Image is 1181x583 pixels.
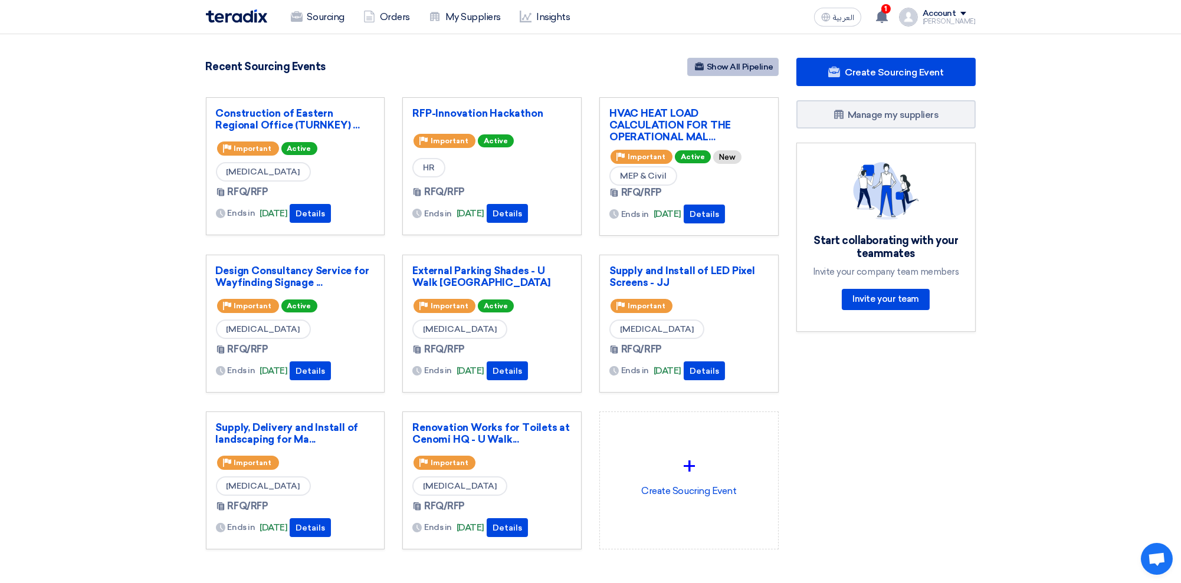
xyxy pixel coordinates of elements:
div: Start collaborating with your teammates [811,234,961,261]
img: profile_test.png [899,8,918,27]
span: [MEDICAL_DATA] [216,162,311,182]
span: Active [478,299,514,312]
div: New [713,150,742,164]
a: Design Consultancy Service for Wayfinding Signage ... [216,265,375,288]
div: [PERSON_NAME] [923,18,976,25]
span: RFQ/RFP [621,342,662,357]
button: Details [487,518,528,537]
span: 1 [881,4,891,14]
span: Important [234,302,272,310]
a: My Suppliers [419,4,510,30]
button: Details [684,205,725,223]
span: [DATE] [260,364,287,378]
span: Ends in [621,208,649,220]
span: RFQ/RFP [424,499,465,513]
span: RFQ/RFP [228,499,268,513]
span: [DATE] [654,364,681,378]
a: Supply, Delivery and Install of landscaping for Ma... [216,421,375,445]
span: Ends in [424,521,452,533]
span: Important [234,459,272,467]
span: HR [412,158,445,177]
button: Details [684,361,725,380]
span: العربية [833,14,854,22]
a: External Parking Shades - U Walk [GEOGRAPHIC_DATA] [412,265,572,288]
span: [DATE] [260,521,287,535]
a: Sourcing [281,4,354,30]
a: Construction of Eastern Regional Office (TURNKEY) ... [216,107,375,131]
span: [DATE] [457,521,484,535]
span: RFQ/RFP [228,185,268,199]
span: Active [675,150,711,163]
span: Active [281,299,317,312]
a: Invite your team [842,289,929,310]
span: Ends in [228,521,255,533]
span: Ends in [228,207,255,219]
a: Manage my suppliers [796,100,976,129]
span: [MEDICAL_DATA] [216,320,311,339]
a: Insights [510,4,579,30]
span: RFQ/RFP [424,185,465,199]
div: Account [923,9,956,19]
span: Active [281,142,317,155]
span: [DATE] [457,207,484,220]
span: Important [628,153,665,161]
span: Create Sourcing Event [845,67,943,78]
a: Orders [354,4,419,30]
a: Show All Pipeline [687,58,779,76]
button: Details [487,204,528,223]
a: RFP-Innovation Hackathon [412,107,572,119]
span: RFQ/RFP [228,342,268,357]
span: Important [628,302,665,310]
button: العربية [814,8,861,27]
span: Important [431,137,468,145]
span: [DATE] [654,207,681,221]
img: invite_your_team.svg [853,162,919,220]
span: [MEDICAL_DATA] [609,320,704,339]
span: RFQ/RFP [621,186,662,200]
img: Teradix logo [206,9,267,23]
div: + [609,449,769,484]
span: [MEDICAL_DATA] [412,320,507,339]
span: Ends in [228,364,255,377]
span: RFQ/RFP [424,342,465,357]
span: [DATE] [260,207,287,220]
a: Renovation Works for Toilets at Cenomi HQ - U Walk... [412,421,572,445]
div: Create Soucring Event [609,421,769,525]
span: Important [431,459,468,467]
span: Important [234,144,272,153]
a: Open chat [1141,543,1173,575]
span: Ends in [424,207,452,220]
span: Ends in [621,364,649,377]
h4: Recent Sourcing Events [206,60,326,73]
button: Details [290,204,331,223]
span: MEP & Civil [609,166,677,186]
span: Important [431,302,468,310]
button: Details [487,361,528,380]
span: [MEDICAL_DATA] [412,476,507,496]
span: [DATE] [457,364,484,378]
span: Active [478,134,514,147]
button: Details [290,518,331,537]
button: Details [290,361,331,380]
div: Invite your company team members [811,266,961,277]
span: Ends in [424,364,452,377]
a: Supply and Install of LED Pixel Screens - JJ [609,265,769,288]
span: [MEDICAL_DATA] [216,476,311,496]
a: HVAC HEAT LOAD CALCULATION FOR THE OPERATIONAL MAL... [609,107,769,143]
